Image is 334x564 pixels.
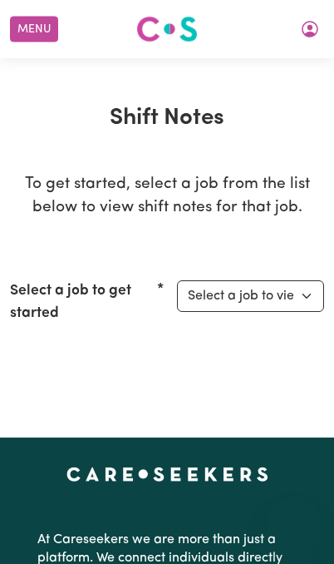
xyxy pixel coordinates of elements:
[292,15,327,43] button: My Account
[66,468,268,481] a: Careseekers home page
[136,10,198,48] a: Careseekers logo
[136,14,198,44] img: Careseekers logo
[10,17,58,42] button: Menu
[268,497,321,551] iframe: Button to launch messaging window
[10,105,324,133] h1: Shift Notes
[10,280,157,324] label: Select a job to get started
[10,173,324,221] p: To get started, select a job from the list below to view shift notes for that job.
